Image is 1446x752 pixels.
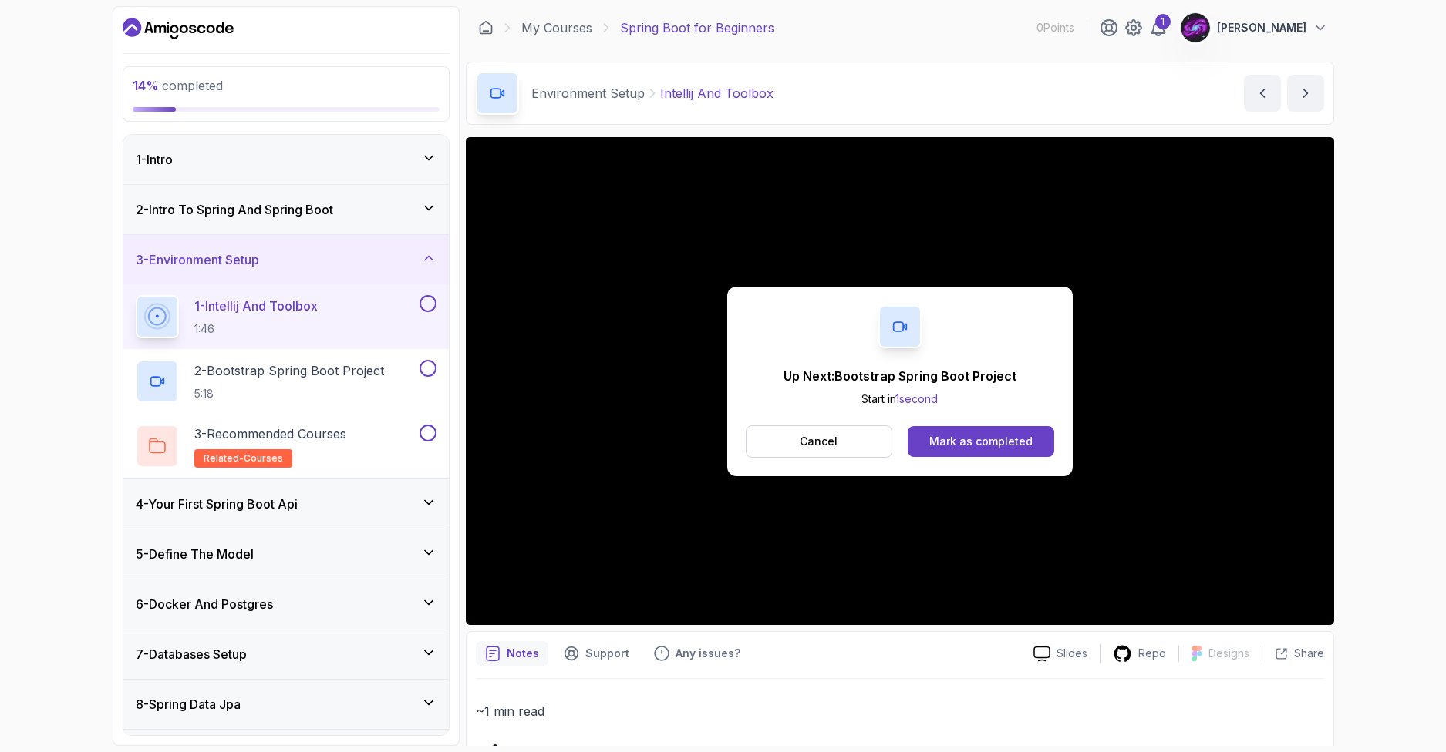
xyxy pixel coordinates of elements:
[1287,75,1324,112] button: next content
[123,629,449,679] button: 7-Databases Setup
[136,360,436,403] button: 2-Bootstrap Spring Boot Project5:18
[133,78,159,93] span: 14 %
[136,645,247,663] h3: 7 - Databases Setup
[676,646,740,661] p: Any issues?
[1101,644,1178,663] a: Repo
[1149,18,1168,37] a: 1
[136,150,173,169] h3: 1 - Intro
[194,297,318,315] p: 1 - Intellij And Toolbox
[123,529,449,579] button: 5-Define The Model
[1208,646,1249,661] p: Designs
[1294,646,1324,661] p: Share
[660,84,774,102] p: Intellij And Toolbox
[133,78,223,93] span: completed
[194,361,384,380] p: 2 - Bootstrap Spring Boot Project
[136,425,436,468] button: 3-Recommended Coursesrelated-courses
[507,646,539,661] p: Notes
[136,545,254,563] h3: 5 - Define The Model
[1138,646,1166,661] p: Repo
[136,295,436,338] button: 1-Intellij And Toolbox1:46
[194,386,384,401] p: 5:18
[123,185,449,234] button: 2-Intro To Spring And Spring Boot
[466,137,1334,625] iframe: 1 - IntelliJ and Toolbox
[194,321,318,337] p: 1:46
[895,392,938,405] span: 1 second
[784,391,1016,407] p: Start in
[1262,646,1324,661] button: Share
[1217,20,1306,35] p: [PERSON_NAME]
[478,20,494,35] a: Dashboard
[123,16,234,41] a: Dashboard
[476,700,1324,722] p: ~1 min read
[554,641,639,666] button: Support button
[123,579,449,629] button: 6-Docker And Postgres
[620,18,774,37] p: Spring Boot for Beginners
[204,452,283,465] span: related-courses
[476,641,548,666] button: notes button
[908,426,1053,457] button: Mark as completed
[194,425,346,443] p: 3 - Recommended Courses
[123,235,449,284] button: 3-Environment Setup
[746,425,893,458] button: Cancel
[136,595,273,613] h3: 6 - Docker And Postgres
[136,250,259,269] h3: 3 - Environment Setup
[1021,646,1100,662] a: Slides
[784,367,1016,385] p: Up Next: Bootstrap Spring Boot Project
[645,641,750,666] button: Feedback button
[800,434,838,449] p: Cancel
[1181,13,1210,42] img: user profile image
[123,135,449,184] button: 1-Intro
[531,84,645,102] p: Environment Setup
[123,680,449,729] button: 8-Spring Data Jpa
[521,18,592,37] a: My Courses
[1244,75,1281,112] button: previous content
[136,695,241,713] h3: 8 - Spring Data Jpa
[136,495,298,513] h3: 4 - Your First Spring Boot Api
[1180,12,1328,43] button: user profile image[PERSON_NAME]
[1036,20,1074,35] p: 0 Points
[929,434,1033,449] div: Mark as completed
[123,479,449,529] button: 4-Your First Spring Boot Api
[1155,14,1171,29] div: 1
[1057,646,1087,661] p: Slides
[136,200,333,219] h3: 2 - Intro To Spring And Spring Boot
[585,646,629,661] p: Support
